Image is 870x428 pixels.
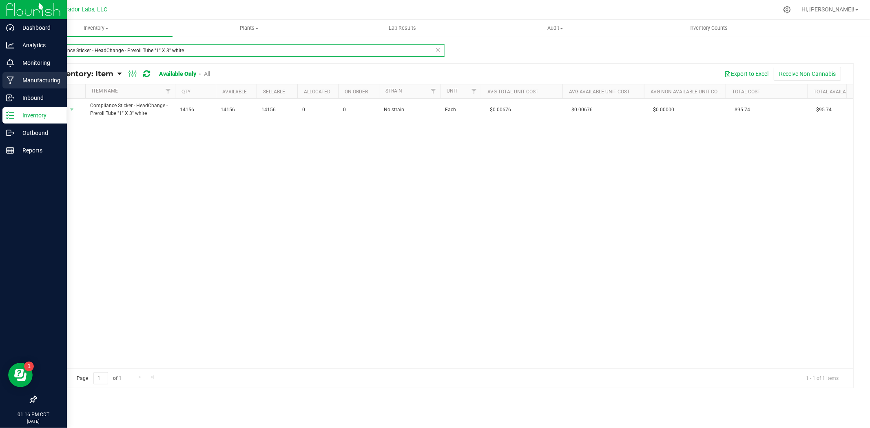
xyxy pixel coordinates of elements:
[67,104,77,115] span: select
[14,40,63,50] p: Analytics
[801,6,855,13] span: Hi, [PERSON_NAME]!
[182,89,190,95] a: Qty
[36,44,445,57] input: Search Item Name, Retail Display Name, SKU, Part Number...
[649,104,678,116] span: $0.00000
[70,372,128,385] span: Page of 1
[92,88,118,94] a: Item Name
[384,106,435,114] span: No strain
[24,362,34,371] iframe: Resource center unread badge
[162,84,175,98] a: Filter
[8,363,33,387] iframe: Resource center
[14,75,63,85] p: Manufacturing
[14,23,63,33] p: Dashboard
[343,106,374,114] span: 0
[159,71,196,77] a: Available Only
[6,111,14,119] inline-svg: Inventory
[93,372,108,385] input: 1
[14,146,63,155] p: Reports
[6,41,14,49] inline-svg: Analytics
[678,24,739,32] span: Inventory Counts
[467,84,481,98] a: Filter
[14,93,63,103] p: Inbound
[6,94,14,102] inline-svg: Inbound
[263,89,285,95] a: Sellable
[180,106,211,114] span: 14156
[814,89,868,95] a: Total Available Cost
[731,104,754,116] span: $95.74
[447,88,458,94] a: Unit
[385,88,402,94] a: Strain
[6,24,14,32] inline-svg: Dashboard
[479,24,631,32] span: Audit
[20,24,173,32] span: Inventory
[632,20,785,37] a: Inventory Counts
[42,69,117,78] a: All Inventory: Item
[651,89,723,95] a: Avg Non-Available Unit Cost
[732,89,760,95] a: Total Cost
[567,104,597,116] span: $0.00676
[20,20,173,37] a: Inventory
[173,24,325,32] span: Plants
[479,20,632,37] a: Audit
[261,106,292,114] span: 14156
[486,104,515,116] span: $0.00676
[812,104,836,116] span: $95.74
[435,44,441,55] span: Clear
[6,59,14,67] inline-svg: Monitoring
[445,106,476,114] span: Each
[799,372,845,384] span: 1 - 1 of 1 items
[59,6,107,13] span: Curador Labs, LLC
[378,24,427,32] span: Lab Results
[173,20,325,37] a: Plants
[14,110,63,120] p: Inventory
[302,106,333,114] span: 0
[774,67,841,81] button: Receive Non-Cannabis
[569,89,630,95] a: Avg Available Unit Cost
[14,128,63,138] p: Outbound
[4,418,63,424] p: [DATE]
[222,89,247,95] a: Available
[427,84,440,98] a: Filter
[14,58,63,68] p: Monitoring
[42,69,113,78] span: All Inventory: Item
[6,76,14,84] inline-svg: Manufacturing
[719,67,774,81] button: Export to Excel
[4,411,63,418] p: 01:16 PM CDT
[6,146,14,154] inline-svg: Reports
[487,89,538,95] a: Avg Total Unit Cost
[326,20,479,37] a: Lab Results
[90,102,170,117] span: Compliance Sticker - HeadChange - Preroll Tube "1" X 3" white
[6,129,14,137] inline-svg: Outbound
[782,6,792,13] div: Manage settings
[345,89,368,95] a: On Order
[221,106,252,114] span: 14156
[204,71,210,77] a: All
[304,89,330,95] a: Allocated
